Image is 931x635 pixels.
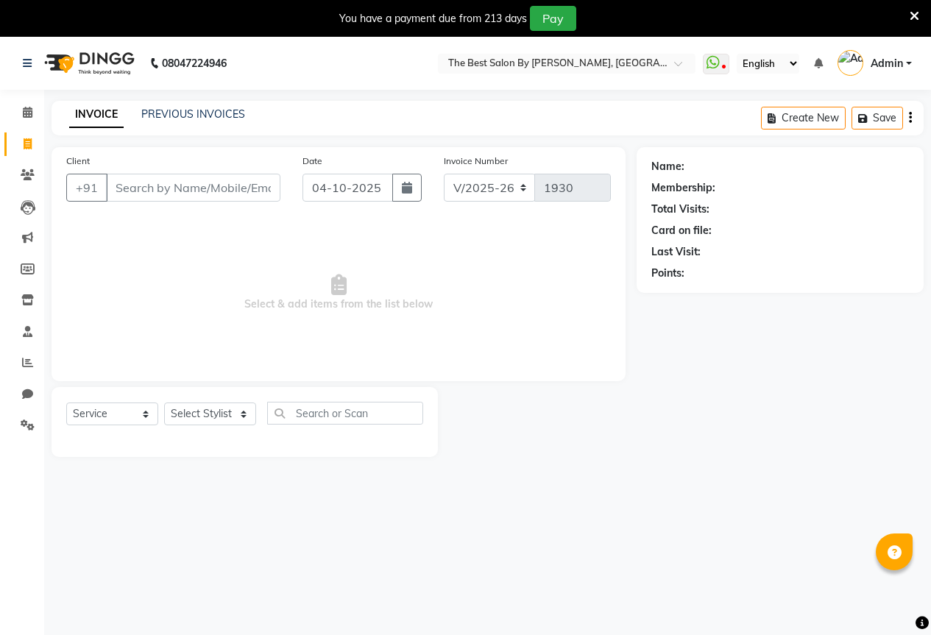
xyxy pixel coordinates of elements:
[162,43,227,84] b: 08047224946
[852,107,903,130] button: Save
[302,155,322,168] label: Date
[66,219,611,366] span: Select & add items from the list below
[869,576,916,620] iframe: chat widget
[106,174,280,202] input: Search by Name/Mobile/Email/Code
[651,159,684,174] div: Name:
[761,107,846,130] button: Create New
[69,102,124,128] a: INVOICE
[651,202,709,217] div: Total Visits:
[651,266,684,281] div: Points:
[66,174,107,202] button: +91
[651,180,715,196] div: Membership:
[651,223,712,238] div: Card on file:
[871,56,903,71] span: Admin
[444,155,508,168] label: Invoice Number
[651,244,701,260] div: Last Visit:
[66,155,90,168] label: Client
[141,107,245,121] a: PREVIOUS INVOICES
[339,11,527,26] div: You have a payment due from 213 days
[838,50,863,76] img: Admin
[38,43,138,84] img: logo
[267,402,423,425] input: Search or Scan
[530,6,576,31] button: Pay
